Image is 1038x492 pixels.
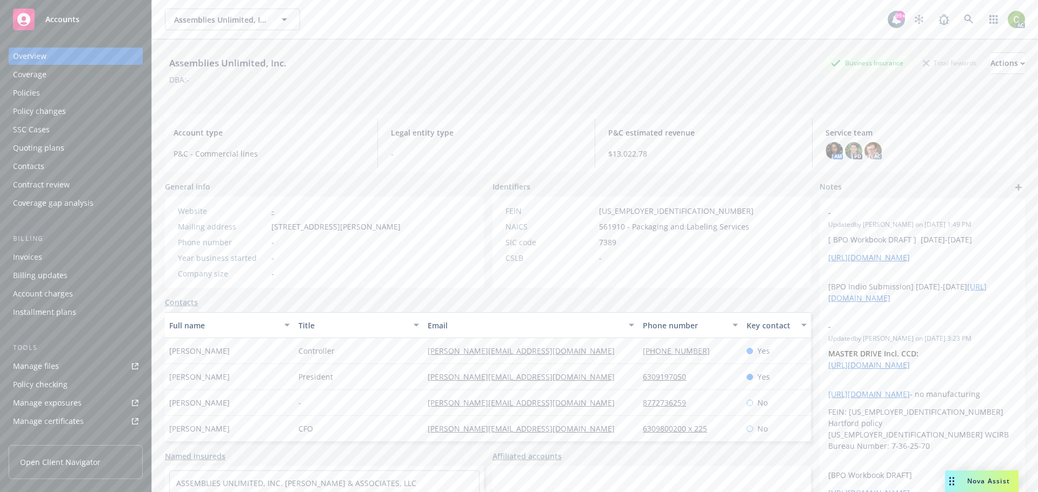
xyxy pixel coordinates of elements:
[298,397,301,408] span: -
[828,281,1016,304] p: [BPO Indio Submission] [DATE]-[DATE]
[169,74,189,85] div: DBA: -
[9,376,143,393] a: Policy checking
[9,158,143,175] a: Contacts
[9,194,143,212] a: Coverage gap analysis
[599,252,602,264] span: -
[599,221,749,232] span: 561910 - Packaging and Labeling Services
[271,206,274,216] a: -
[428,372,623,382] a: [PERSON_NAME][EMAIL_ADDRESS][DOMAIN_NAME]
[169,345,230,356] span: [PERSON_NAME]
[505,252,595,264] div: CSLB
[9,267,143,284] a: Billing updates
[505,237,595,248] div: SIC code
[820,181,842,194] span: Notes
[428,423,623,434] a: [PERSON_NAME][EMAIL_ADDRESS][DOMAIN_NAME]
[165,312,294,338] button: Full name
[505,205,595,217] div: FEIN
[945,470,959,492] div: Drag to move
[13,66,46,83] div: Coverage
[13,194,94,212] div: Coverage gap analysis
[174,14,268,25] span: Assemblies Unlimited, Inc.
[428,397,623,408] a: [PERSON_NAME][EMAIL_ADDRESS][DOMAIN_NAME]
[176,478,416,488] a: ASSEMBLIES UNLIMITED, INC. [PERSON_NAME] & ASSOCIATES, LLC
[13,304,76,321] div: Installment plans
[493,181,530,192] span: Identifiers
[9,139,143,157] a: Quoting plans
[493,450,562,462] a: Affiliated accounts
[9,176,143,193] a: Contract review
[45,15,79,24] span: Accounts
[178,221,267,232] div: Mailing address
[9,84,143,102] a: Policies
[9,4,143,35] a: Accounts
[13,176,70,193] div: Contract review
[1008,11,1025,28] img: photo
[643,320,726,331] div: Phone number
[990,53,1025,73] div: Actions
[820,198,1025,312] div: -Updatedby [PERSON_NAME] on [DATE] 1:49 PM[ BPO Workbook DRAFT ] [DATE]-[DATE][URL][DOMAIN_NAME] ...
[178,252,267,264] div: Year business started
[826,127,1016,138] span: Service team
[933,9,955,30] a: Report a Bug
[826,142,843,159] img: photo
[13,121,50,138] div: SSC Cases
[165,56,291,70] div: Assemblies Unlimited, Inc.
[13,358,59,375] div: Manage files
[828,348,919,359] strong: MASTER DRIVE Incl. CCD:
[178,268,267,279] div: Company size
[169,371,230,382] span: [PERSON_NAME]
[13,285,73,302] div: Account charges
[9,304,143,321] a: Installment plans
[826,56,909,70] div: Business Insurance
[828,234,1016,245] p: [ BPO Workbook DRAFT ] [DATE]-[DATE]
[169,423,230,434] span: [PERSON_NAME]
[9,285,143,302] a: Account charges
[828,220,1016,230] span: Updated by [PERSON_NAME] on [DATE] 1:49 PM
[174,148,364,159] span: P&C - Commercial lines
[423,312,638,338] button: Email
[165,9,300,30] button: Assemblies Unlimited, Inc.
[13,413,84,430] div: Manage certificates
[828,389,910,399] a: [URL][DOMAIN_NAME]
[9,394,143,412] a: Manage exposures
[967,476,1010,486] span: Nova Assist
[13,248,42,266] div: Invoices
[13,267,68,284] div: Billing updates
[391,148,582,159] span: -
[828,252,910,262] a: [URL][DOMAIN_NAME]
[298,320,407,331] div: Title
[895,11,905,21] div: 99+
[165,181,210,192] span: General info
[13,84,40,102] div: Policies
[13,48,46,65] div: Overview
[643,423,716,434] a: 6309800200 x 225
[13,431,68,448] div: Manage claims
[643,372,695,382] a: 6309197050
[9,413,143,430] a: Manage certificates
[178,205,267,217] div: Website
[608,127,799,138] span: P&C estimated revenue
[13,158,44,175] div: Contacts
[990,52,1025,74] button: Actions
[864,142,882,159] img: photo
[599,205,754,217] span: [US_EMPLOYER_IDENTIFICATION_NUMBER]
[757,423,768,434] span: No
[165,450,225,462] a: Named insureds
[9,233,143,244] div: Billing
[747,320,795,331] div: Key contact
[298,423,313,434] span: CFO
[983,9,1004,30] a: Switch app
[294,312,423,338] button: Title
[271,221,401,232] span: [STREET_ADDRESS][PERSON_NAME]
[828,388,1016,400] p: - no manufacturing
[9,431,143,448] a: Manage claims
[828,406,1016,451] p: FEIN: [US_EMPLOYER_IDENTIFICATION_NUMBER] Hartford policy [US_EMPLOYER_IDENTIFICATION_NUMBER] WCI...
[178,237,267,248] div: Phone number
[428,346,623,356] a: [PERSON_NAME][EMAIL_ADDRESS][DOMAIN_NAME]
[828,334,1016,343] span: Updated by [PERSON_NAME] on [DATE] 3:23 PM
[643,397,695,408] a: 8772736259
[174,127,364,138] span: Account type
[165,296,198,308] a: Contacts
[608,148,799,159] span: $13,022.78
[757,397,768,408] span: No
